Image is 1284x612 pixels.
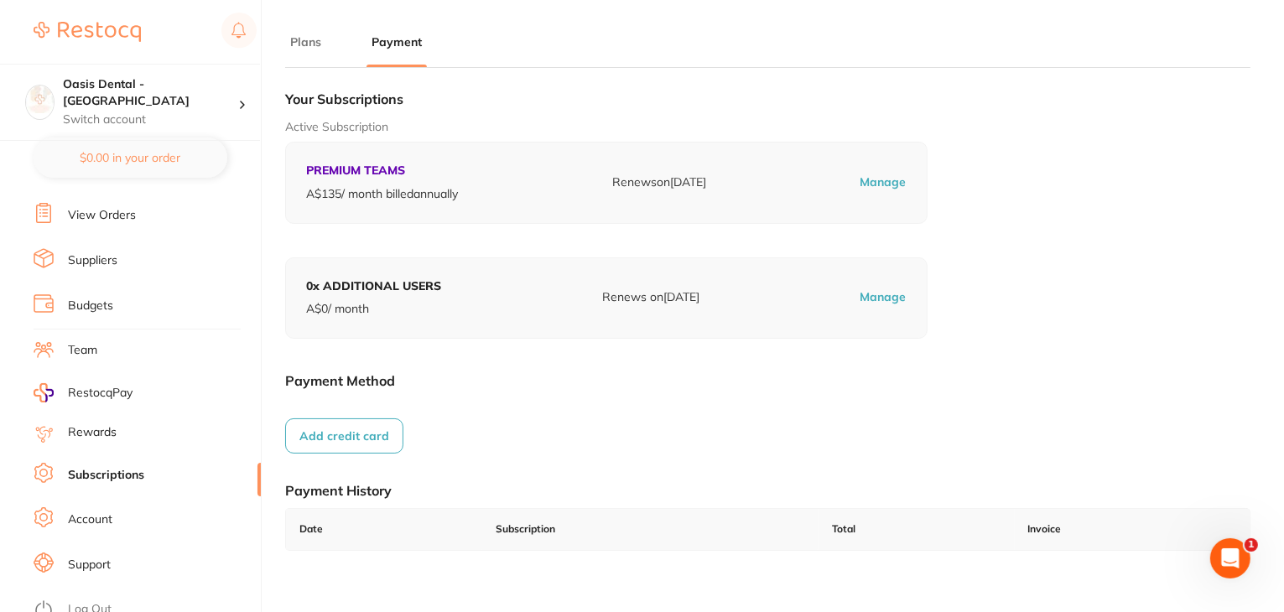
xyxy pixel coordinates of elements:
[285,372,1250,389] h1: Payment Method
[34,137,227,178] button: $0.00 in your order
[68,342,97,359] a: Team
[63,112,238,128] p: Switch account
[34,383,54,402] img: RestocqPay
[63,76,238,109] h4: Oasis Dental - Brighton
[34,13,141,51] a: Restocq Logo
[306,301,441,318] p: A$ 0 / month
[306,278,441,295] p: 0 x ADDITIONAL USERS
[285,482,1250,499] h1: Payment History
[306,163,458,179] p: PREMIUM TEAMS
[26,86,54,113] img: Oasis Dental - Brighton
[285,91,1250,107] h1: Your Subscriptions
[68,207,136,224] a: View Orders
[286,509,482,550] td: Date
[68,298,113,314] a: Budgets
[602,289,699,306] p: Renews on [DATE]
[482,509,819,550] td: Subscription
[34,22,141,42] img: Restocq Logo
[285,34,326,50] button: Plans
[68,467,144,484] a: Subscriptions
[68,511,112,528] a: Account
[34,383,133,402] a: RestocqPay
[612,174,706,191] p: Renews on [DATE]
[860,289,907,306] p: Manage
[1210,538,1250,578] iframe: Intercom live chat
[860,174,907,191] p: Manage
[306,186,458,203] p: A$ 135 / month billed annually
[68,385,133,402] span: RestocqPay
[68,557,111,573] a: Support
[1015,509,1250,550] td: Invoice
[819,509,1015,550] td: Total
[68,252,117,269] a: Suppliers
[366,34,427,50] button: Payment
[285,119,1250,136] p: Active Subscription
[1245,538,1258,552] span: 1
[68,424,117,441] a: Rewards
[285,418,403,454] button: Add credit card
